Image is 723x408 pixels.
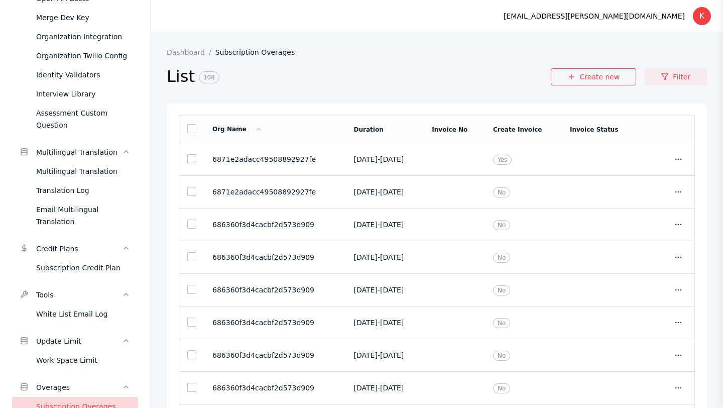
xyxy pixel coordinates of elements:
a: Invoice Status [570,126,619,133]
div: Subscription Credit Plan [36,262,130,274]
div: Organization Twilio Config [36,50,130,62]
a: Subscription Credit Plan [12,258,138,277]
span: 686360f3d4cacbf2d573d909 [212,221,314,229]
span: 686360f3d4cacbf2d573d909 [212,253,314,261]
a: Organization Integration [12,27,138,46]
div: Update Limit [36,335,122,347]
span: No [493,318,510,328]
div: Assessment Custom Question [36,107,130,131]
span: [DATE] - [DATE] [354,155,404,163]
span: No [493,383,510,393]
div: White List Email Log [36,308,130,320]
span: [DATE] - [DATE] [354,319,404,327]
a: Assessment Custom Question [12,104,138,135]
a: Create new [551,68,636,85]
span: No [493,220,510,230]
span: [DATE] - [DATE] [354,253,404,261]
span: 6871e2adacc49508892927fe [212,155,316,163]
div: Translation Log [36,184,130,196]
span: No [493,285,510,295]
span: [DATE] - [DATE] [354,188,404,196]
span: [DATE] - [DATE] [354,351,404,359]
a: Email Multilingual Translation [12,200,138,231]
a: Dashboard [167,48,215,56]
a: Organization Twilio Config [12,46,138,65]
div: Interview Library [36,88,130,100]
div: Identity Validators [36,69,130,81]
div: Credit Plans [36,243,122,255]
div: Merge Dev Key [36,12,130,24]
div: Tools [36,289,122,301]
a: White List Email Log [12,304,138,324]
span: Yes [493,155,512,165]
div: Multilingual Translation [36,146,122,158]
a: Subscription Overages [215,48,303,56]
span: 686360f3d4cacbf2d573d909 [212,319,314,327]
span: 686360f3d4cacbf2d573d909 [212,286,314,294]
span: 108 [199,71,219,83]
div: Overages [36,381,122,393]
a: Filter [644,68,707,85]
span: [DATE] - [DATE] [354,221,404,229]
a: Org Name [212,126,263,133]
td: Duration [346,116,424,143]
a: Multilingual Translation [12,162,138,181]
div: Email Multilingual Translation [36,203,130,228]
a: Identity Validators [12,65,138,84]
a: Invoice No [432,126,467,133]
span: 686360f3d4cacbf2d573d909 [212,351,314,359]
div: Multilingual Translation [36,165,130,177]
div: Work Space Limit [36,354,130,366]
a: Interview Library [12,84,138,104]
div: Organization Integration [36,31,130,43]
span: 686360f3d4cacbf2d573d909 [212,384,314,392]
span: No [493,187,510,197]
div: K [693,7,711,25]
a: Translation Log [12,181,138,200]
span: No [493,253,510,263]
span: [DATE] - [DATE] [354,384,404,392]
a: Work Space Limit [12,351,138,370]
span: [DATE] - [DATE] [354,286,404,294]
a: Merge Dev Key [12,8,138,27]
span: 6871e2adacc49508892927fe [212,188,316,196]
h2: List [167,66,551,87]
span: No [493,351,510,361]
div: [EMAIL_ADDRESS][PERSON_NAME][DOMAIN_NAME] [504,10,685,22]
a: Create Invoice [493,126,542,133]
